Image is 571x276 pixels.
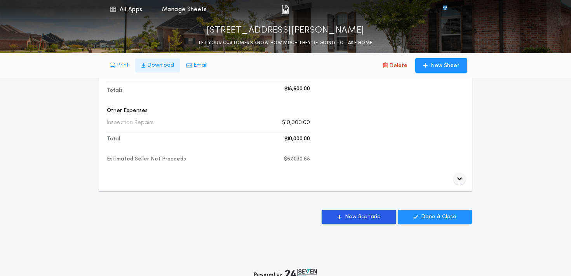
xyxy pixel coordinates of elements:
[107,107,310,115] p: Other Expenses
[284,85,310,93] p: $18,600.00
[284,155,310,163] p: $67,030.68
[107,135,120,143] p: Total
[322,210,396,224] button: New Scenario
[147,62,174,69] p: Download
[117,62,129,69] p: Print
[431,62,460,70] p: New Sheet
[107,87,123,95] p: Totals
[107,119,153,127] p: Inspection Repairs
[282,5,289,14] img: img
[193,62,207,69] p: Email
[421,213,456,221] p: Done & Close
[135,59,180,72] button: Download
[207,24,364,37] p: [STREET_ADDRESS][PERSON_NAME]
[415,58,467,73] button: New Sheet
[377,58,414,73] button: Delete
[284,135,310,143] p: $10,000.00
[104,59,135,72] button: Print
[398,210,472,224] button: Done & Close
[429,5,461,13] img: vs-icon
[282,119,310,127] p: $10,000.00
[199,39,373,47] p: LET YOUR CUSTOMERS KNOW HOW MUCH THEY’RE GOING TO TAKE HOME
[389,62,407,70] p: Delete
[180,59,214,72] button: Email
[345,213,381,221] p: New Scenario
[107,155,186,163] p: Estimated Seller Net Proceeds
